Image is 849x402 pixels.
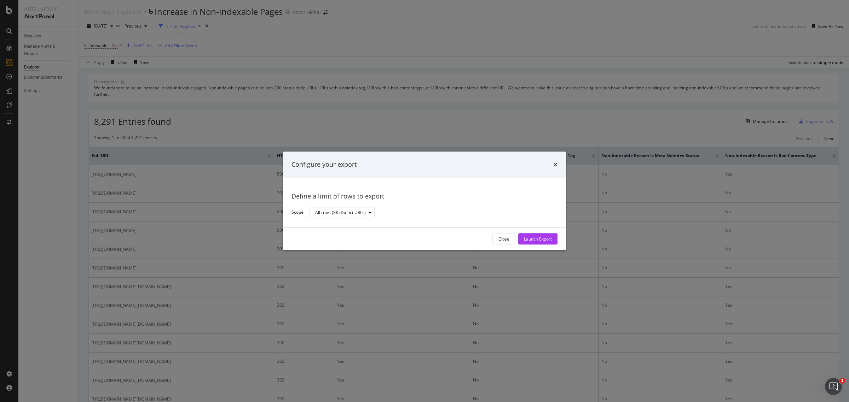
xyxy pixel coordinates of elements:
[492,233,515,245] button: Close
[825,378,842,395] iframe: Intercom live chat
[839,378,845,384] span: 1
[498,236,509,242] div: Close
[291,209,304,217] label: Scope
[553,160,558,169] div: times
[283,152,566,250] div: modal
[518,233,558,245] button: Launch Export
[291,192,558,201] div: Define a limit of rows to export
[315,211,366,215] div: All rows (8K distinct URLs)
[309,207,375,218] button: All rows (8K distinct URLs)
[291,160,357,169] div: Configure your export
[524,236,552,242] div: Launch Export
